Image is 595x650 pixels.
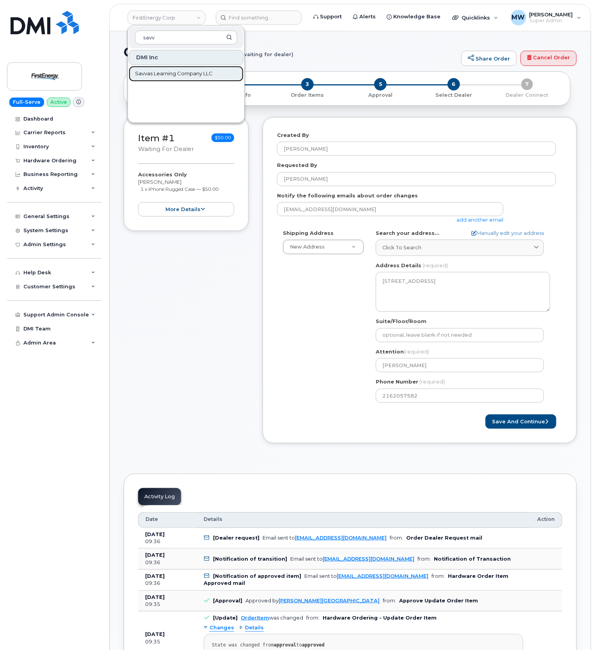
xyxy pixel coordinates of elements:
a: [EMAIL_ADDRESS][DOMAIN_NAME] [337,573,428,579]
div: Email sent to [304,573,428,579]
strong: Accessories Only [138,171,187,178]
b: Order Dealer Request mail [406,535,482,541]
b: [Notification of approved item] [213,573,301,579]
textarea: [STREET_ADDRESS] [376,272,550,312]
button: Save and Continue [485,414,556,429]
span: New Address [290,244,325,250]
div: 09:36 [145,580,190,587]
label: Created By [277,131,309,139]
span: Date [146,516,158,523]
span: Click to search [382,244,421,251]
b: [DATE] [145,531,165,537]
p: Approval [347,92,414,99]
input: Example: John Smith [277,172,556,186]
p: Select Dealer [420,92,487,99]
b: [Update] [213,615,238,621]
span: Savvas Learning Company LLC [135,70,213,78]
b: [Notification of transition] [213,556,287,562]
a: Manually edit your address [471,229,544,237]
label: Attention [376,348,429,355]
p: Order Items [274,92,341,99]
a: New Address [283,240,364,254]
a: Savvas Learning Company LLC [129,66,243,82]
a: Click to search [376,240,544,256]
b: [DATE] [145,573,165,579]
small: (waiting for dealer) [241,45,293,57]
a: [PERSON_NAME][GEOGRAPHIC_DATA] [279,598,380,604]
div: 09:35 [145,638,190,645]
a: Item #1 [138,133,175,144]
span: Details [204,516,222,523]
a: add another email [456,217,503,223]
div: [PERSON_NAME] [138,171,234,216]
input: Search [135,30,237,44]
label: Requested By [277,162,317,169]
span: from: [383,598,396,604]
strong: approval [274,642,297,648]
input: Example: john@appleseed.com [277,202,503,216]
div: Email sent to [290,556,414,562]
label: Suite/Floor/Room [376,318,426,325]
a: Share Order [461,51,517,66]
div: 09:36 [145,559,190,566]
b: Hardware Ordering - Update Order Item [323,615,437,621]
a: OrderItem [241,615,269,621]
span: Details [245,624,264,632]
span: 3 [301,78,314,91]
span: from: [432,573,445,579]
label: Shipping Address [283,229,334,237]
input: optional, leave blank if not needed [376,328,544,342]
a: [EMAIL_ADDRESS][DOMAIN_NAME] [323,556,414,562]
b: [DATE] [145,594,165,600]
label: Address Details [376,262,421,269]
a: 6 Select Dealer [417,91,490,99]
b: [Dealer request] [213,535,259,541]
div: 09:36 [145,538,190,545]
span: 6 [448,78,460,91]
div: Email sent to [263,535,387,541]
span: Changes [210,624,234,632]
a: 3 Order Items [271,91,344,99]
h1: Order No.301323 [124,45,457,59]
div: DMI Inc [129,50,243,65]
span: from: [306,615,320,621]
label: Notify the following emails about order changes [277,192,418,199]
b: [Approval] [213,598,242,604]
span: 5 [374,78,387,91]
a: 5 Approval [344,91,417,99]
span: $50.00 [211,133,234,142]
b: Notification of Transaction [434,556,511,562]
span: (required) [404,348,429,355]
span: from: [390,535,403,541]
b: [DATE] [145,631,165,637]
iframe: Messenger Launcher [561,616,589,644]
small: 1 x iPhone Rugged Case — $50.00 [141,186,219,192]
span: (required) [419,378,445,385]
a: [EMAIL_ADDRESS][DOMAIN_NAME] [295,535,387,541]
strong: approved [302,642,325,648]
div: Approved by [245,598,380,604]
div: 09:35 [145,601,190,608]
div: State was changed from to [212,642,515,648]
small: waiting for dealer [138,146,194,153]
div: was changed [241,615,303,621]
th: Action [530,512,562,528]
button: more details [138,202,234,217]
label: Search your address... [376,229,439,237]
b: Approve Update Order Item [399,598,478,604]
a: Cancel Order [520,51,577,66]
span: from: [417,556,431,562]
b: [DATE] [145,552,165,558]
label: Phone Number [376,378,418,385]
span: (required) [423,262,448,268]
